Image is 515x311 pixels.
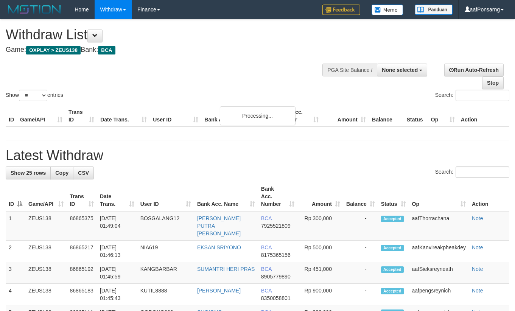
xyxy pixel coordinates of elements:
[456,166,509,178] input: Search:
[197,288,241,294] a: [PERSON_NAME]
[6,284,25,305] td: 4
[322,64,377,76] div: PGA Site Balance /
[137,182,194,211] th: User ID: activate to sort column ascending
[435,166,509,178] label: Search:
[73,166,94,179] a: CSV
[409,211,469,241] td: aafThorrachana
[6,166,51,179] a: Show 25 rows
[197,266,255,272] a: SUMANTRI HERI PRAS
[381,245,404,251] span: Accepted
[444,64,504,76] a: Run Auto-Refresh
[25,284,67,305] td: ZEUS138
[409,241,469,262] td: aafKanvireakpheakdey
[435,90,509,101] label: Search:
[258,182,297,211] th: Bank Acc. Number: activate to sort column ascending
[67,284,97,305] td: 86865183
[6,4,63,15] img: MOTION_logo.png
[472,244,483,250] a: Note
[25,182,67,211] th: Game/API: activate to sort column ascending
[404,105,428,127] th: Status
[137,211,194,241] td: BOSGALANG12
[150,105,201,127] th: User ID
[343,284,378,305] td: -
[67,241,97,262] td: 86865217
[97,182,137,211] th: Date Trans.: activate to sort column ascending
[19,90,47,101] select: Showentries
[137,241,194,262] td: NIA619
[372,5,403,15] img: Button%20Memo.svg
[97,262,137,284] td: [DATE] 01:45:59
[97,241,137,262] td: [DATE] 01:46:13
[428,105,458,127] th: Op
[343,211,378,241] td: -
[378,182,409,211] th: Status: activate to sort column ascending
[322,105,369,127] th: Amount
[197,244,241,250] a: EKSAN SRIYONO
[55,170,68,176] span: Copy
[220,106,296,125] div: Processing...
[78,170,89,176] span: CSV
[261,215,272,221] span: BCA
[6,241,25,262] td: 2
[297,241,343,262] td: Rp 500,000
[194,182,258,211] th: Bank Acc. Name: activate to sort column ascending
[98,46,115,54] span: BCA
[67,211,97,241] td: 86865375
[382,67,418,73] span: None selected
[197,215,241,236] a: [PERSON_NAME] PUTRA [PERSON_NAME]
[456,90,509,101] input: Search:
[25,262,67,284] td: ZEUS138
[472,215,483,221] a: Note
[261,252,291,258] span: Copy 8175365156 to clipboard
[297,284,343,305] td: Rp 900,000
[409,262,469,284] td: aafSieksreyneath
[261,274,291,280] span: Copy 8905779890 to clipboard
[261,223,291,229] span: Copy 7925521809 to clipboard
[482,76,504,89] a: Stop
[297,262,343,284] td: Rp 451,000
[137,262,194,284] td: KANGBARBAR
[97,105,150,127] th: Date Trans.
[472,288,483,294] a: Note
[97,211,137,241] td: [DATE] 01:49:04
[458,105,509,127] th: Action
[6,182,25,211] th: ID: activate to sort column descending
[50,166,73,179] a: Copy
[25,241,67,262] td: ZEUS138
[261,244,272,250] span: BCA
[369,105,404,127] th: Balance
[6,27,336,42] h1: Withdraw List
[472,266,483,272] a: Note
[6,105,17,127] th: ID
[67,182,97,211] th: Trans ID: activate to sort column ascending
[6,148,509,163] h1: Latest Withdraw
[137,284,194,305] td: KUTIL8888
[297,182,343,211] th: Amount: activate to sort column ascending
[297,211,343,241] td: Rp 300,000
[25,211,67,241] td: ZEUS138
[261,266,272,272] span: BCA
[381,288,404,294] span: Accepted
[261,295,291,301] span: Copy 8350058801 to clipboard
[409,284,469,305] td: aafpengsreynich
[377,64,427,76] button: None selected
[381,266,404,273] span: Accepted
[17,105,65,127] th: Game/API
[6,262,25,284] td: 3
[6,211,25,241] td: 1
[381,216,404,222] span: Accepted
[469,182,509,211] th: Action
[97,284,137,305] td: [DATE] 01:45:43
[343,262,378,284] td: -
[322,5,360,15] img: Feedback.jpg
[201,105,274,127] th: Bank Acc. Name
[67,262,97,284] td: 86865192
[6,90,63,101] label: Show entries
[409,182,469,211] th: Op: activate to sort column ascending
[274,105,322,127] th: Bank Acc. Number
[65,105,97,127] th: Trans ID
[343,241,378,262] td: -
[261,288,272,294] span: BCA
[415,5,453,15] img: panduan.png
[11,170,46,176] span: Show 25 rows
